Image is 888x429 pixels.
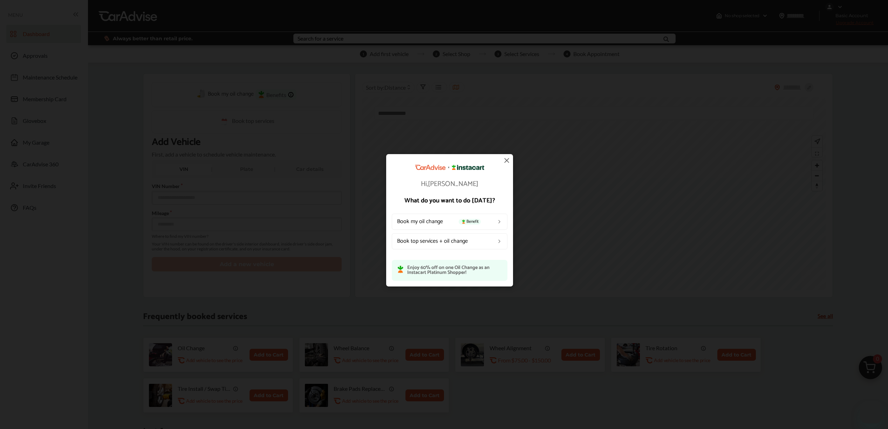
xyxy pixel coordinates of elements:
[407,265,502,275] p: Enjoy 60% off on one Oil Change as an Instacart Platinum Shopper!
[461,219,466,223] img: instacart-icon.73bd83c2.svg
[392,197,507,203] p: What do you want to do [DATE]?
[459,219,481,224] span: Benefit
[392,233,507,249] a: Book top services + oil change
[497,219,502,224] img: left_arrow_icon.0f472efe.svg
[503,156,511,165] img: close-icon.a004319c.svg
[497,238,502,244] img: left_arrow_icon.0f472efe.svg
[415,165,484,170] img: CarAdvise Instacart Logo
[860,401,882,423] iframe: Button to launch messaging window
[392,213,507,229] a: Book my oil changeBenefit
[392,180,507,187] p: Hi, [PERSON_NAME]
[397,265,404,273] img: instacart-icon.73bd83c2.svg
